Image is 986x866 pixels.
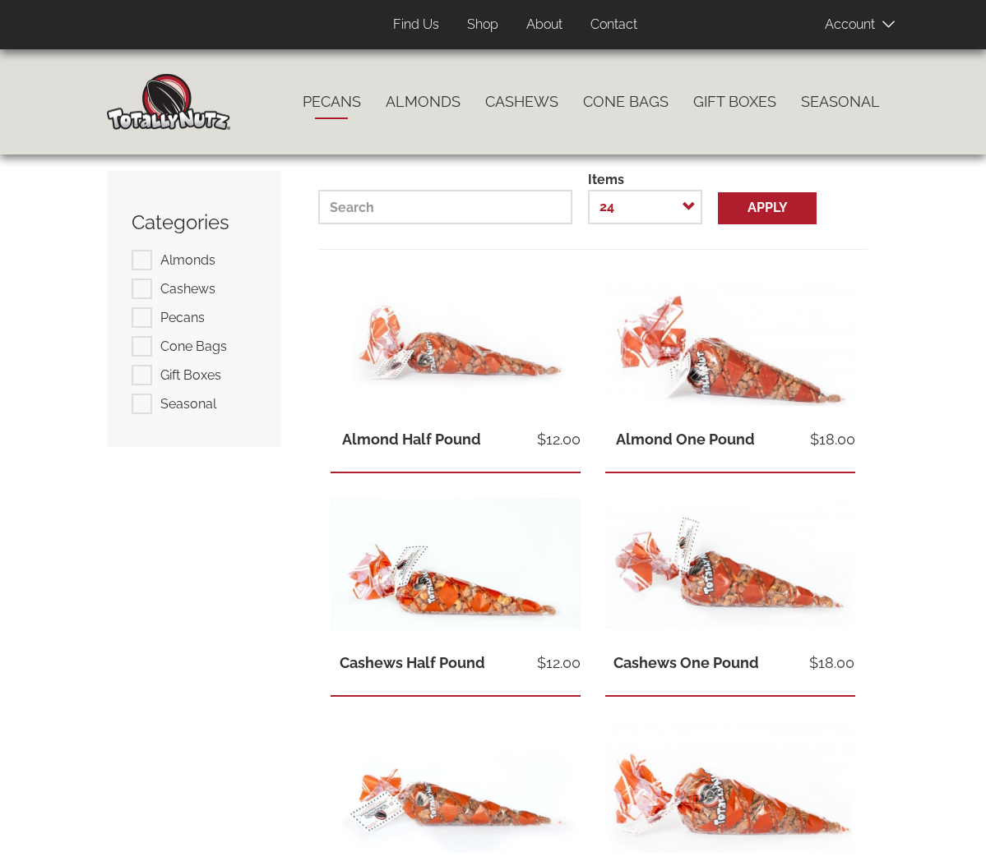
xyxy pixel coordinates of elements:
[616,431,755,448] a: Almond One Pound
[107,74,230,130] img: Home
[681,85,789,119] a: Gift Boxes
[342,431,481,448] a: Almond Half Pound
[571,85,681,119] a: Cone Bags
[160,396,216,412] span: Seasonal
[718,192,817,224] button: Apply
[789,85,892,119] a: Seasonal
[160,367,221,383] span: Gift Boxes
[160,310,205,325] span: Pecans
[132,212,257,233] h3: Categories
[455,9,511,41] a: Shop
[340,654,485,671] a: Cashews Half Pound
[160,281,215,297] span: Cashews
[160,339,227,354] span: Cone Bags
[473,85,571,119] a: Cashews
[514,9,575,41] a: About
[290,85,373,119] a: Pecans
[613,654,759,671] a: Cashews One Pound
[381,9,451,41] a: Find Us
[331,274,581,439] img: half pound of cinnamon-sugar glazed almonds inside a red and clear Totally Nutz poly bag
[318,190,572,224] input: Search
[605,274,855,439] img: one pound of cinnamon-sugar glazed almonds inside a red and clear Totally Nutz poly bag
[331,498,581,665] img: half pound of cinnamon roasted cashews
[588,171,624,190] label: Items
[578,9,650,41] a: Contact
[373,85,473,119] a: Almonds
[160,252,215,268] span: Almonds
[605,498,855,662] img: 1 pound of freshly roasted cinnamon glazed cashews in a totally nutz poly bag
